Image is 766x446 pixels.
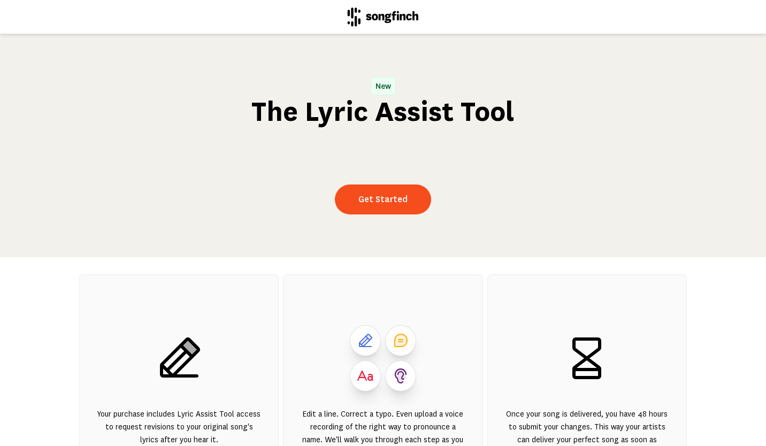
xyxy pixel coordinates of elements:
a: Get Started [335,184,431,214]
span: New [371,78,395,95]
h1: The Lyric Assist Tool [251,95,515,129]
